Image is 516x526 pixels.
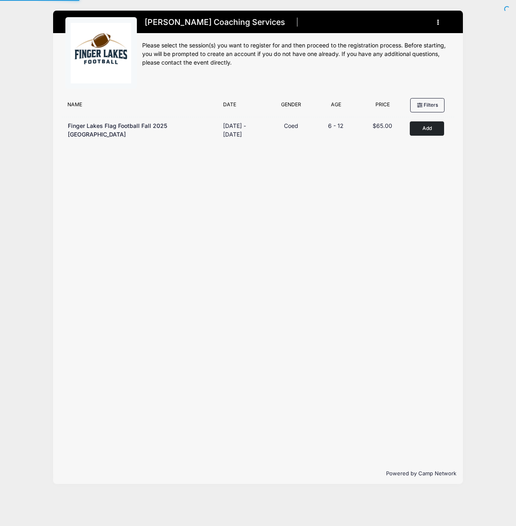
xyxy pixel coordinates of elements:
div: Price [359,101,406,112]
button: Add [410,121,444,136]
div: [DATE] - [DATE] [223,121,266,139]
div: Name [63,101,219,112]
div: Date [219,101,270,112]
div: Please select the session(s) you want to register for and then proceed to the registration proces... [142,41,451,67]
img: logo [70,22,132,84]
span: Finger Lakes Flag Football Fall 2025 [GEOGRAPHIC_DATA] [68,122,167,138]
div: Gender [270,101,313,112]
p: Powered by Camp Network [60,470,456,478]
h1: [PERSON_NAME] Coaching Services [142,15,288,29]
div: Age [313,101,359,112]
span: $65.00 [373,122,392,129]
span: Coed [284,122,298,129]
button: Filters [410,98,445,112]
span: 6 - 12 [328,122,344,129]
